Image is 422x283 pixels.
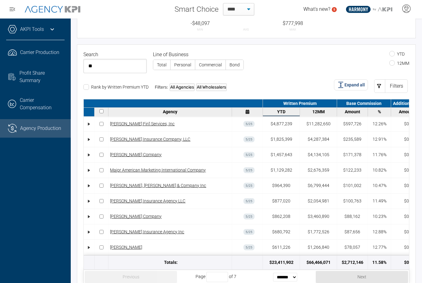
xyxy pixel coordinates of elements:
[404,259,409,266] div: $0
[312,109,325,114] span: 12 months data from the last reported month
[87,242,91,253] div: •
[243,136,255,142] div: 5 / 25
[87,149,91,160] div: •
[19,69,65,84] span: Profit Share Summary
[372,259,386,266] div: 11.58%
[243,244,255,250] div: 5 / 25
[110,182,206,189] a: [PERSON_NAME], [PERSON_NAME] & Company Inc
[308,229,329,235] div: $1,772,526
[272,198,290,204] div: $877,020
[226,60,243,70] label: Bond
[316,271,408,283] button: Next
[404,152,409,158] div: $0
[306,259,331,266] div: $66,466,071
[264,109,298,114] div: YTD
[170,83,195,91] div: All Agencies
[404,167,409,173] div: $0
[110,244,142,251] a: [PERSON_NAME]
[195,60,226,70] label: Commercial
[334,79,368,90] button: Expand all
[385,79,408,93] div: Filters
[343,152,361,158] div: $171,378
[333,8,335,11] text: 5
[87,227,91,237] div: •
[25,6,80,13] img: AgencyKPI
[272,213,290,220] div: $862,208
[87,196,91,206] div: •
[373,121,386,127] div: 12.26%
[243,229,255,235] div: 5 / 25
[389,61,409,66] label: 12MM
[404,136,409,143] div: $0
[243,198,255,204] div: 5 / 25
[175,4,218,15] span: Smart Choice
[171,60,195,70] label: Personal
[389,52,405,56] label: YTD
[191,20,210,27] span: Min value
[271,167,292,173] div: $1,129,282
[369,109,389,114] div: %
[308,213,329,220] div: $3,460,890
[289,27,296,32] span: Max
[20,49,59,56] span: Carrier Production
[343,121,361,127] div: $597,726
[373,244,386,251] div: 12.77%
[87,165,91,176] div: •
[87,180,91,191] div: •
[110,167,206,173] a: Major American Marketing International Company
[343,136,361,143] div: $235,589
[404,198,409,204] div: $0
[87,134,91,145] div: •
[373,229,386,235] div: 12.88%
[263,99,337,107] div: Written Premium
[337,99,391,107] div: Base Commission
[342,259,363,266] div: $2,712,146
[153,51,244,58] legend: Line of Business
[308,167,329,173] div: $2,676,359
[271,152,292,158] div: $1,457,643
[243,121,255,127] div: 5 / 25
[234,274,236,279] span: 7
[404,213,409,220] div: $0
[344,229,360,235] div: $87,656
[83,51,101,58] label: Search
[20,26,44,33] a: AKPI Tools
[344,82,365,88] span: Expand all
[306,121,331,127] div: $11,282,650
[110,136,190,143] a: [PERSON_NAME] Insurance Company, LLC
[243,214,255,219] div: 5 / 25
[271,136,292,143] div: $1,825,399
[110,121,175,127] a: [PERSON_NAME] Fin'l Services, Inc
[272,244,290,251] div: $611,226
[85,271,177,283] button: Previous
[272,229,290,235] div: $680,792
[339,109,366,114] div: Amount
[155,83,227,91] div: Filters:
[271,121,292,127] div: $4,877,239
[332,7,337,12] a: 5
[373,167,386,173] div: 10.82%
[87,211,91,222] div: •
[373,136,386,143] div: 12.91%
[343,198,361,204] div: $100,763
[404,229,409,235] div: $0
[308,244,329,251] div: $1,266,840
[343,167,361,173] div: $122,233
[373,198,386,204] div: 11.49%
[344,244,360,251] div: $78,057
[374,79,408,93] button: Filters
[87,119,91,129] div: •
[197,27,203,32] span: Min
[283,20,303,27] span: Max value
[243,27,249,32] span: Avg
[153,60,170,70] label: Total
[373,213,386,220] div: 10.23%
[343,182,361,189] div: $101,002
[303,6,330,12] span: What's new?
[110,198,185,204] a: [PERSON_NAME] Insurance Agency LLC
[196,272,236,282] span: Page of
[243,152,255,158] div: 5 / 25
[404,182,409,189] div: $0
[110,213,162,220] a: [PERSON_NAME] Company
[393,109,420,114] div: Amount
